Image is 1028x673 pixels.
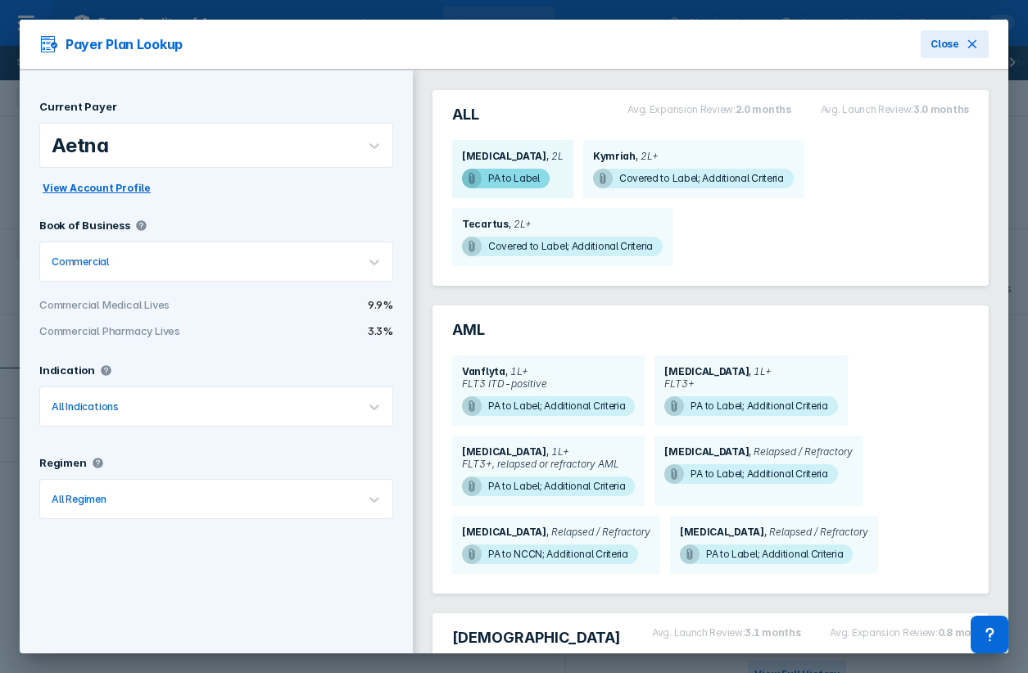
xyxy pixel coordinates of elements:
span: Avg. Launch Review: [652,626,745,639]
span: [DEMOGRAPHIC_DATA] [452,628,621,648]
span: [MEDICAL_DATA] [664,445,749,458]
button: View Account Profile [39,178,154,199]
span: Covered to Label; Additional Criteria [593,169,794,188]
div: All Regimen [52,493,106,505]
div: Commercial Pharmacy Lives [39,324,216,337]
span: FLT3+ [664,377,837,390]
span: AML [452,320,485,340]
span: 2L+ [509,218,532,230]
div: Aetna [52,133,109,157]
span: Tecartus [462,218,509,230]
span: FLT3+, relapsed or refractory AML [462,458,635,470]
span: Avg. Launch Review: [821,103,913,115]
span: PA to Label; Additional Criteria [462,477,635,496]
span: ALL [452,105,479,124]
span: View Account Profile [43,181,151,196]
div: 9.9% [216,298,393,311]
span: PA to Label; Additional Criteria [462,396,635,416]
div: Commercial Medical Lives [39,298,216,311]
span: PA to Label [462,169,550,188]
h3: Book of Business [39,219,130,232]
div: Commercial [52,255,109,268]
div: 3.3% [216,324,393,337]
span: PA to Label; Additional Criteria [664,396,837,416]
span: Vanflyta [462,365,505,377]
span: FLT3 ITD-positive [462,377,635,390]
b: 3.1 months [745,626,800,639]
button: Close [921,30,989,58]
span: PA to NCCN; Additional Criteria [462,544,638,564]
span: Close [931,37,959,52]
b: 0.8 months [938,626,994,639]
span: 2L+ [636,150,659,162]
div: All Indications [52,400,119,413]
b: 2.0 months [736,103,791,115]
h3: Current Payer [39,100,116,113]
h3: Regimen [39,456,87,469]
span: PA to Label; Additional Criteria [664,464,837,484]
span: Avg. Expansion Review: [830,626,937,639]
a: View Account Profile [39,178,154,195]
b: 3.0 months [913,103,969,115]
span: Relapsed / Refractory [764,526,868,538]
span: Kymriah [593,150,636,162]
span: 1L+ [749,365,772,377]
span: Avg. Expansion Review: [627,103,735,115]
span: [MEDICAL_DATA] [462,526,546,538]
span: [MEDICAL_DATA] [664,365,749,377]
h3: Indication [39,364,95,377]
span: Covered to Label; Additional Criteria [462,237,663,256]
span: [MEDICAL_DATA] [680,526,764,538]
h3: Payer Plan Lookup [39,34,183,54]
span: Relapsed / Refractory [546,526,650,538]
span: 1L+ [505,365,528,377]
span: 2L [546,150,564,162]
div: Contact Support [971,616,1008,653]
span: PA to Label; Additional Criteria [680,544,853,564]
span: [MEDICAL_DATA] [462,150,546,162]
span: [MEDICAL_DATA] [462,445,546,458]
span: 1L+ [546,445,569,458]
span: Relapsed / Refractory [749,445,853,458]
